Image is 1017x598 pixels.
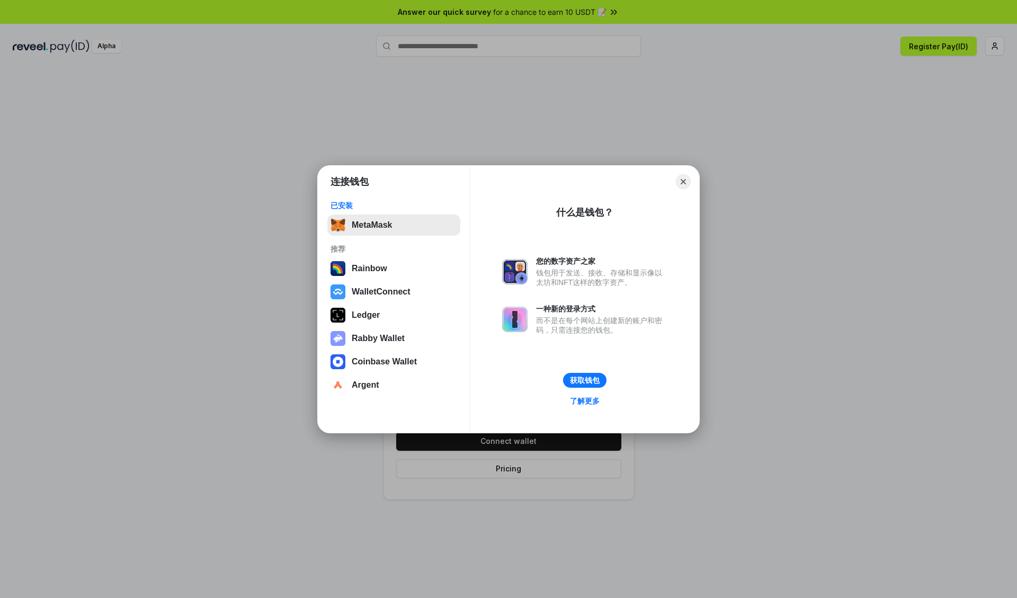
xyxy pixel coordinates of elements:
[327,281,460,302] button: WalletConnect
[502,307,528,332] img: svg+xml,%3Csvg%20xmlns%3D%22http%3A%2F%2Fwww.w3.org%2F2000%2Fsvg%22%20fill%3D%22none%22%20viewBox...
[331,354,345,369] img: svg+xml,%3Csvg%20width%3D%2228%22%20height%3D%2228%22%20viewBox%3D%220%200%2028%2028%22%20fill%3D...
[536,268,667,287] div: 钱包用于发送、接收、存储和显示像以太坊和NFT这样的数字资产。
[502,259,528,284] img: svg+xml,%3Csvg%20xmlns%3D%22http%3A%2F%2Fwww.w3.org%2F2000%2Fsvg%22%20fill%3D%22none%22%20viewBox...
[352,220,392,230] div: MetaMask
[570,396,600,406] div: 了解更多
[327,305,460,326] button: Ledger
[564,394,606,408] a: 了解更多
[327,351,460,372] button: Coinbase Wallet
[331,261,345,276] img: svg+xml,%3Csvg%20width%3D%22120%22%20height%3D%22120%22%20viewBox%3D%220%200%20120%20120%22%20fil...
[563,373,606,388] button: 获取钱包
[331,175,369,188] h1: 连接钱包
[352,310,380,320] div: Ledger
[676,174,691,189] button: Close
[352,357,417,367] div: Coinbase Wallet
[352,287,411,297] div: WalletConnect
[536,256,667,266] div: 您的数字资产之家
[331,308,345,323] img: svg+xml,%3Csvg%20xmlns%3D%22http%3A%2F%2Fwww.w3.org%2F2000%2Fsvg%22%20width%3D%2228%22%20height%3...
[331,284,345,299] img: svg+xml,%3Csvg%20width%3D%2228%22%20height%3D%2228%22%20viewBox%3D%220%200%2028%2028%22%20fill%3D...
[331,244,457,254] div: 推荐
[536,304,667,314] div: 一种新的登录方式
[536,316,667,335] div: 而不是在每个网站上创建新的账户和密码，只需连接您的钱包。
[327,328,460,349] button: Rabby Wallet
[352,334,405,343] div: Rabby Wallet
[331,331,345,346] img: svg+xml,%3Csvg%20xmlns%3D%22http%3A%2F%2Fwww.w3.org%2F2000%2Fsvg%22%20fill%3D%22none%22%20viewBox...
[331,218,345,233] img: svg+xml,%3Csvg%20fill%3D%22none%22%20height%3D%2233%22%20viewBox%3D%220%200%2035%2033%22%20width%...
[352,380,379,390] div: Argent
[327,374,460,396] button: Argent
[327,258,460,279] button: Rainbow
[352,264,387,273] div: Rainbow
[331,201,457,210] div: 已安装
[556,206,613,219] div: 什么是钱包？
[570,376,600,385] div: 获取钱包
[327,215,460,236] button: MetaMask
[331,378,345,392] img: svg+xml,%3Csvg%20width%3D%2228%22%20height%3D%2228%22%20viewBox%3D%220%200%2028%2028%22%20fill%3D...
